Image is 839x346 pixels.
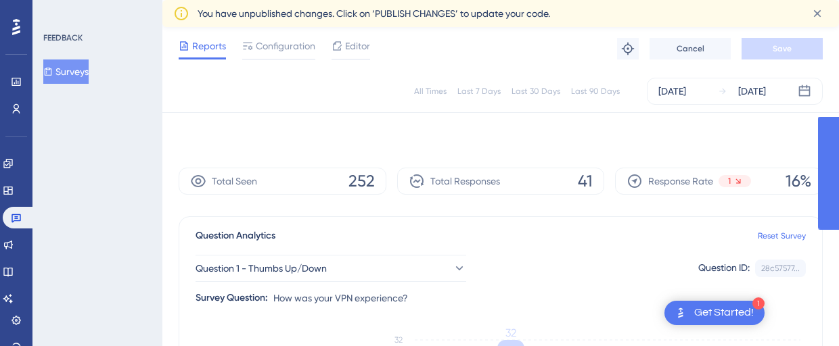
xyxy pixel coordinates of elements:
span: Question Analytics [196,228,275,244]
div: Survey Question: [196,290,268,306]
span: 16% [786,170,811,192]
div: Last 30 Days [512,86,560,97]
div: FEEDBACK [43,32,83,43]
a: Reset Survey [758,230,806,241]
img: launcher-image-alternative-text [673,305,689,321]
iframe: UserGuiding AI Assistant Launcher [782,293,823,333]
div: 28c57577... [761,263,800,274]
div: Get Started! [694,305,754,320]
div: Last 90 Days [571,86,620,97]
button: Surveys [43,59,89,84]
span: You have unpublished changes. Click on ‘PUBLISH CHANGES’ to update your code. [198,5,550,22]
span: 252 [348,170,375,192]
div: [DATE] [738,83,766,99]
span: How was your VPN experience? [273,290,408,306]
button: Cancel [650,38,731,59]
div: Question ID: [698,259,750,277]
button: Save [742,38,823,59]
tspan: 32 [505,326,516,339]
span: Save [773,43,792,54]
span: Total Seen [212,173,257,189]
span: 41 [578,170,593,192]
span: Response Rate [648,173,713,189]
span: Editor [345,38,370,54]
span: Total Responses [430,173,500,189]
div: [DATE] [658,83,686,99]
span: Configuration [256,38,315,54]
div: Open Get Started! checklist, remaining modules: 1 [664,301,765,325]
div: 1 [752,297,765,310]
div: All Times [414,86,447,97]
span: Cancel [677,43,704,54]
div: Last 7 Days [457,86,501,97]
span: 1 [728,176,731,187]
span: Reports [192,38,226,54]
tspan: 32 [394,335,403,345]
span: Question 1 - Thumbs Up/Down [196,260,327,276]
button: Question 1 - Thumbs Up/Down [196,255,466,282]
